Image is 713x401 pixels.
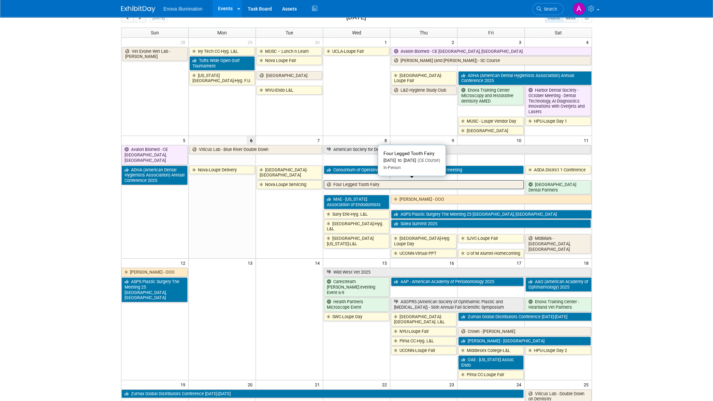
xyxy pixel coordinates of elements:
a: Suny Erie-Hyg. L&L [324,210,389,219]
span: 23 [449,380,457,389]
span: Thu [420,30,428,35]
i: Personalize Calendar [584,16,589,20]
a: WVU-Endo L&L [257,86,322,95]
a: UCONN-Virtual PPT [391,249,456,258]
button: next [133,14,146,22]
a: American Society for Dental Aesthetics [324,145,591,154]
a: Tufts Wide Open Golf Tournament [189,56,255,70]
span: 14 [314,259,323,267]
span: 21 [314,380,323,389]
h2: [DATE] [346,14,366,21]
a: [PERSON_NAME] (and [PERSON_NAME]) - SC Course [391,56,591,65]
a: ASPS Plastic Surgery The Meeting 25 [GEOGRAPHIC_DATA], [GEOGRAPHIC_DATA] [121,277,188,302]
span: 24 [516,380,524,389]
button: [DATE] [149,14,168,22]
span: 9 [451,136,457,144]
button: month [545,14,563,22]
a: SJVC-Loupe Fair [458,234,524,243]
a: Zumax Global Distributors Conference [DATE]-[DATE] [121,389,524,398]
span: 7 [317,136,323,144]
a: Wild West Vet 2025 [324,268,591,277]
a: [GEOGRAPHIC_DATA] [458,126,524,135]
a: [GEOGRAPHIC_DATA] Dental Partners [525,180,591,194]
a: UCLA-Loupe Fair [324,47,389,56]
button: myCustomButton [582,14,592,22]
button: prev [121,14,134,22]
a: Viticus Lab - Blue River Double Down [189,145,322,154]
span: Sat [554,30,562,35]
a: ADHA (American Dental Hygienists Association) Annual Conference 2025 [458,71,592,85]
a: NYU-Loupe Fair [391,327,456,336]
span: Wed [352,30,361,35]
span: 5 [182,136,188,144]
a: Harbor Dental Society - October Meeting - Dental Technology, AI Diagnostics Innovations with Over... [525,86,591,116]
a: [PERSON_NAME] - OOO [391,195,592,204]
span: In-Person [383,165,401,170]
a: AAO (American Academy of Ophthalmology) 2025 [525,277,592,291]
a: [GEOGRAPHIC_DATA]-Hyg Loupe Day [391,234,456,248]
a: U of M Alumni Homecoming [458,249,524,258]
span: 28 [180,38,188,46]
a: Nova Loupe Fair [257,56,322,65]
a: Nova-Loupe Servicing [257,180,322,189]
a: Nova-Loupe Delivery [189,166,255,174]
span: Search [541,6,557,12]
span: Enova Illumination [163,6,202,12]
a: HPU-Loupe Day 1 [525,117,591,126]
a: Search [532,3,564,15]
span: 30 [314,38,323,46]
span: 13 [247,259,256,267]
a: Enova Training Center Microscopy and restorative dentistry AMED [458,86,524,105]
a: ASOPRS (American Society of Ophthalmic Plastic and [MEDICAL_DATA]) - 56th Annual Fall Scientific ... [391,297,524,311]
span: 15 [381,259,390,267]
span: 20 [247,380,256,389]
a: MUSC – Lunch n Learn [257,47,322,56]
a: [PERSON_NAME] - [GEOGRAPHIC_DATA] [458,337,591,345]
a: [US_STATE][GEOGRAPHIC_DATA]-Hyg. F.U. [189,71,255,85]
a: Consortium of Operative Dentistry (CODE) Region VI annual meeting [324,166,524,174]
span: 29 [247,38,256,46]
span: Four Legged Tooth Fairy [383,151,435,156]
a: [GEOGRAPHIC_DATA] [257,71,322,80]
span: 1 [384,38,390,46]
a: L&D Hygiene Study Club [391,86,456,95]
span: Tue [286,30,293,35]
a: [GEOGRAPHIC_DATA]-[GEOGRAPHIC_DATA]. L&L [391,312,456,326]
a: Zumax Global Distributors Conference [DATE]-[DATE] [458,312,592,321]
a: ASPS Plastic Surgery The Meeting 25 [GEOGRAPHIC_DATA], [GEOGRAPHIC_DATA] [391,210,592,219]
span: 17 [516,259,524,267]
span: Sun [151,30,159,35]
a: ASDA District 1 Conference [525,166,591,174]
a: Middlesex College-L&L [458,346,524,355]
span: 12 [180,259,188,267]
span: 16 [449,259,457,267]
a: Ivy Tech CC-Hyg. L&L [189,47,255,56]
a: [PERSON_NAME] - OOO [121,268,188,277]
a: [GEOGRAPHIC_DATA]-Loupe Fair [391,71,456,85]
a: Crown - [PERSON_NAME] [458,327,591,336]
img: ExhibitDay [121,6,155,13]
a: MidMark - [GEOGRAPHIC_DATA], [GEOGRAPHIC_DATA] [525,234,591,253]
a: MAE - [US_STATE] Association of Endodontists [324,195,389,209]
a: UCONN-Loupe Fair [391,346,456,355]
a: Vet Evolve Wet Lab - [PERSON_NAME] [122,47,188,61]
span: 8 [384,136,390,144]
span: (CE Course) [416,158,440,163]
span: 2 [451,38,457,46]
span: 19 [180,380,188,389]
a: Avalon Biomed - CE [GEOGRAPHIC_DATA], [GEOGRAPHIC_DATA] [121,145,188,165]
a: [GEOGRAPHIC_DATA]-Hyg. L&L [324,219,389,233]
a: Pima CC-Loupe Fair [458,370,524,379]
a: OAE - [US_STATE] Assoc Endo [458,355,524,369]
a: SWC-Loupe Day [324,312,389,321]
span: 6 [247,136,256,144]
a: MUSC - Loupe Vendor Day [458,117,524,126]
span: 18 [583,259,592,267]
span: 3 [518,38,524,46]
a: Avalon Biomed - CE [GEOGRAPHIC_DATA], [GEOGRAPHIC_DATA] [391,47,592,56]
a: [GEOGRAPHIC_DATA]-[GEOGRAPHIC_DATA] [257,166,322,180]
button: week [563,14,578,22]
a: Carestream [PERSON_NAME] evening Event 6-9 [324,277,389,297]
span: 22 [381,380,390,389]
a: Pima CC-Hyg. L&L [391,337,456,345]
